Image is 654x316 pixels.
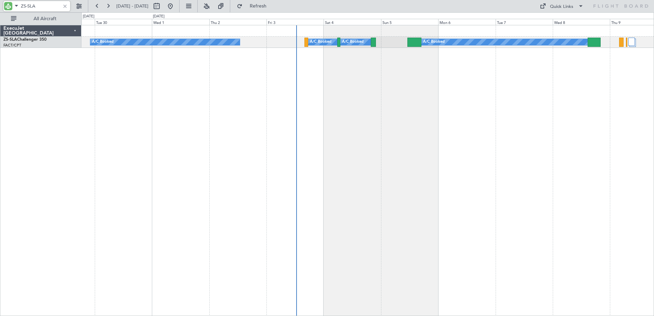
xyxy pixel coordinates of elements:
div: Wed 1 [152,19,209,25]
span: Refresh [244,4,273,9]
div: [DATE] [153,14,165,19]
div: Sat 4 [324,19,381,25]
div: A/C Booked [92,37,114,47]
button: Quick Links [536,1,587,12]
div: [DATE] [83,14,94,19]
span: ZS-SLA [3,38,17,42]
span: [DATE] - [DATE] [116,3,148,9]
div: Tue 30 [95,19,152,25]
div: Wed 8 [553,19,610,25]
div: A/C Booked [423,37,445,47]
div: Fri 3 [266,19,324,25]
span: All Aircraft [18,16,72,21]
a: FACT/CPT [3,43,21,48]
div: Thu 2 [209,19,266,25]
div: Tue 7 [496,19,553,25]
div: Quick Links [550,3,573,10]
div: A/C Booked [310,37,331,47]
div: Sun 5 [381,19,438,25]
div: A/C Booked [342,37,364,47]
button: Refresh [234,1,275,12]
button: All Aircraft [8,13,74,24]
input: A/C (Reg. or Type) [21,1,60,11]
div: Mon 6 [438,19,495,25]
a: ZS-SLAChallenger 350 [3,38,47,42]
